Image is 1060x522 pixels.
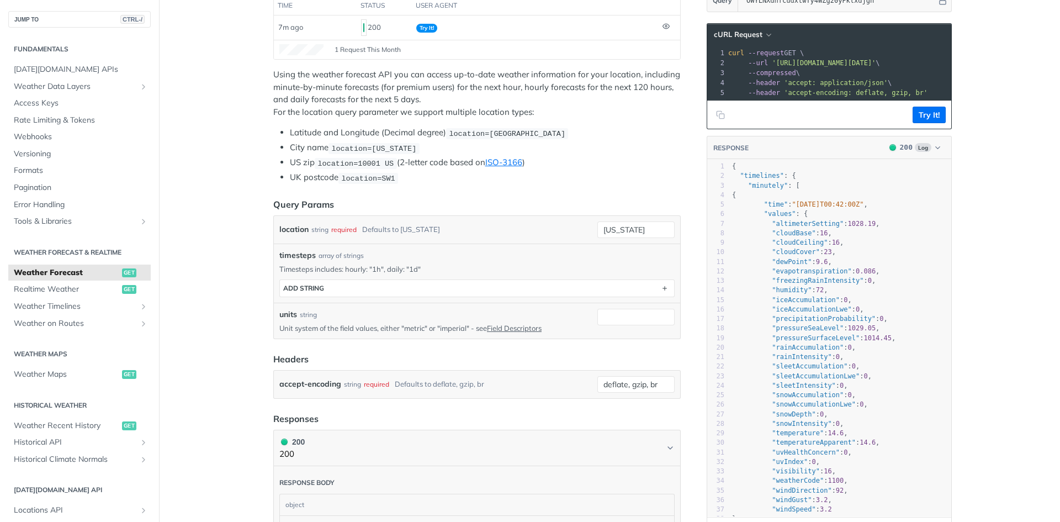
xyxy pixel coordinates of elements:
[772,362,847,370] span: "sleetAccumulation"
[710,29,775,40] button: cURL Request
[772,277,863,284] span: "freezingRainIntensity"
[820,229,828,237] span: 16
[279,376,341,392] label: accept-encoding
[772,467,820,475] span: "visibility"
[748,89,780,97] span: --header
[772,267,852,275] span: "evapotranspiration"
[707,381,724,391] div: 24
[732,362,860,370] span: : ,
[848,391,852,399] span: 0
[279,222,309,238] label: location
[707,362,724,371] div: 22
[8,502,151,519] a: Locations APIShow subpages for Locations API
[8,213,151,230] a: Tools & LibrariesShow subpages for Tools & Libraries
[279,448,305,461] p: 200
[14,301,136,312] span: Weather Timelines
[772,305,852,313] span: "iceAccumulationLwe"
[772,229,815,237] span: "cloudBase"
[8,298,151,315] a: Weather TimelinesShow subpages for Weather Timelines
[860,400,863,408] span: 0
[707,181,724,191] div: 3
[707,200,724,209] div: 5
[848,344,852,351] span: 0
[816,286,824,294] span: 72
[139,82,148,91] button: Show subpages for Weather Data Layers
[772,400,856,408] span: "snowAccumulationLwe"
[311,222,328,238] div: string
[487,324,542,333] a: Field Descriptors
[748,59,768,67] span: --url
[707,438,724,447] div: 30
[784,79,888,87] span: 'accept: application/json'
[707,495,724,505] div: 36
[772,496,812,504] span: "windGust"
[732,324,879,332] span: : ,
[707,400,724,409] div: 26
[273,352,309,366] div: Headers
[139,319,148,328] button: Show subpages for Weather on Routes
[707,448,724,457] div: 31
[772,239,828,246] span: "cloudCeiling"
[120,15,145,24] span: CTRL-/
[122,421,136,430] span: get
[139,506,148,515] button: Show subpages for Locations API
[344,376,361,392] div: string
[740,172,783,180] span: "timelines"
[915,143,931,152] span: Log
[732,382,848,389] span: : ,
[792,201,863,208] span: "[DATE]T00:42:00Z"
[913,107,946,123] button: Try It!
[485,157,522,167] a: ISO-3166
[707,334,724,343] div: 19
[139,455,148,464] button: Show subpages for Historical Climate Normals
[748,49,784,57] span: --request
[279,250,316,261] span: timesteps
[732,487,848,494] span: : ,
[290,126,681,139] li: Latitude and Longitude (Decimal degree)
[331,144,416,152] span: location=[US_STATE]
[331,222,357,238] div: required
[772,353,831,361] span: "rainIntensity"
[732,344,856,351] span: : ,
[707,209,724,219] div: 6
[732,229,832,237] span: : ,
[836,353,840,361] span: 0
[732,286,828,294] span: : ,
[317,159,394,167] span: location=10001 US
[707,219,724,229] div: 7
[280,280,674,297] button: ADD string
[772,391,844,399] span: "snowAccumulation"
[707,457,724,467] div: 32
[714,30,762,39] span: cURL Request
[832,239,840,246] span: 16
[707,267,724,276] div: 12
[772,372,860,380] span: "sleetAccumulationLwe"
[273,412,319,425] div: Responses
[335,45,401,55] span: 1 Request This Month
[732,429,848,437] span: : ,
[707,238,724,247] div: 9
[8,247,151,257] h2: Weather Forecast & realtime
[707,296,724,305] div: 15
[279,436,675,461] button: 200 200200
[772,344,844,351] span: "rainAccumulation"
[856,267,876,275] span: 0.086
[732,305,864,313] span: : ,
[772,439,856,446] span: "temperatureApparent"
[784,89,928,97] span: 'accept-encoding: deflate, gzip, br'
[884,142,946,153] button: 200200Log
[281,439,288,445] span: 200
[290,171,681,184] li: UK postcode
[732,334,895,342] span: : ,
[707,429,724,438] div: 29
[863,372,867,380] span: 0
[280,494,671,515] div: object
[139,217,148,226] button: Show subpages for Tools & Libraries
[279,264,675,274] p: Timesteps includes: hourly: "1h", daily: "1d"
[707,305,724,314] div: 16
[852,362,856,370] span: 0
[14,131,148,143] span: Webhooks
[748,69,796,77] span: --compressed
[8,95,151,112] a: Access Keys
[707,48,726,58] div: 1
